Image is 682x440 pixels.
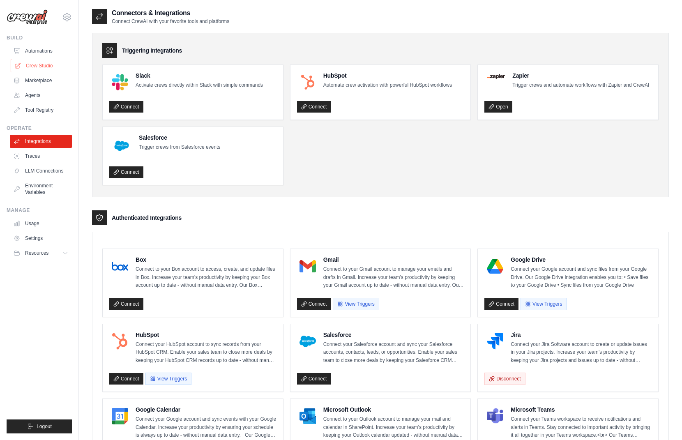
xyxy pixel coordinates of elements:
[10,217,72,230] a: Usage
[11,59,73,72] a: Crew Studio
[112,74,128,90] img: Slack Logo
[300,408,316,424] img: Microsoft Outlook Logo
[109,373,143,385] a: Connect
[511,331,652,339] h4: Jira
[300,258,316,274] img: Gmail Logo
[112,214,182,222] h3: Authenticated Integrations
[511,341,652,365] p: Connect your Jira Software account to create or update issues in your Jira projects. Increase you...
[136,415,276,440] p: Connect your Google account and sync events with your Google Calendar. Increase your productivity...
[300,74,316,90] img: HubSpot Logo
[297,373,331,385] a: Connect
[511,405,652,414] h4: Microsoft Teams
[10,89,72,102] a: Agents
[112,408,128,424] img: Google Calendar Logo
[487,333,503,350] img: Jira Logo
[136,71,263,80] h4: Slack
[511,256,652,264] h4: Google Drive
[112,258,128,274] img: Box Logo
[10,44,72,58] a: Automations
[136,331,276,339] h4: HubSpot
[333,298,379,310] button: View Triggers
[139,134,220,142] h4: Salesforce
[512,81,649,90] p: Trigger crews and automate workflows with Zapier and CrewAI
[323,81,452,90] p: Automate crew activation with powerful HubSpot workflows
[10,104,72,117] a: Tool Registry
[112,18,229,25] p: Connect CrewAI with your favorite tools and platforms
[122,46,182,55] h3: Triggering Integrations
[521,298,567,310] button: View Triggers
[10,150,72,163] a: Traces
[139,143,220,152] p: Trigger crews from Salesforce events
[10,246,72,260] button: Resources
[37,423,52,430] span: Logout
[323,265,464,290] p: Connect to your Gmail account to manage your emails and drafts in Gmail. Increase your team’s pro...
[323,415,464,440] p: Connect to your Outlook account to manage your mail and calendar in SharePoint. Increase your tea...
[323,71,452,80] h4: HubSpot
[10,135,72,148] a: Integrations
[25,250,48,256] span: Resources
[487,258,503,274] img: Google Drive Logo
[112,333,128,350] img: HubSpot Logo
[323,341,464,365] p: Connect your Salesforce account and sync your Salesforce accounts, contacts, leads, or opportunit...
[323,256,464,264] h4: Gmail
[10,179,72,199] a: Environment Variables
[297,298,331,310] a: Connect
[323,331,464,339] h4: Salesforce
[7,35,72,41] div: Build
[323,405,464,414] h4: Microsoft Outlook
[145,373,191,385] button: View Triggers
[109,101,143,113] a: Connect
[512,71,649,80] h4: Zapier
[136,265,276,290] p: Connect to your Box account to access, create, and update files in Box. Increase your team’s prod...
[136,81,263,90] p: Activate crews directly within Slack with simple commands
[109,298,143,310] a: Connect
[484,298,518,310] a: Connect
[297,101,331,113] a: Connect
[10,74,72,87] a: Marketplace
[112,8,229,18] h2: Connectors & Integrations
[10,232,72,245] a: Settings
[7,125,72,131] div: Operate
[7,207,72,214] div: Manage
[7,9,48,25] img: Logo
[136,341,276,365] p: Connect your HubSpot account to sync records from your HubSpot CRM. Enable your sales team to clo...
[511,265,652,290] p: Connect your Google account and sync files from your Google Drive. Our Google Drive integration e...
[109,166,143,178] a: Connect
[10,164,72,177] a: LLM Connections
[487,408,503,424] img: Microsoft Teams Logo
[136,405,276,414] h4: Google Calendar
[112,136,131,156] img: Salesforce Logo
[511,415,652,440] p: Connect your Teams workspace to receive notifications and alerts in Teams. Stay connected to impo...
[487,74,505,79] img: Zapier Logo
[484,101,512,113] a: Open
[136,256,276,264] h4: Box
[7,419,72,433] button: Logout
[300,333,316,350] img: Salesforce Logo
[484,373,525,385] button: Disconnect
